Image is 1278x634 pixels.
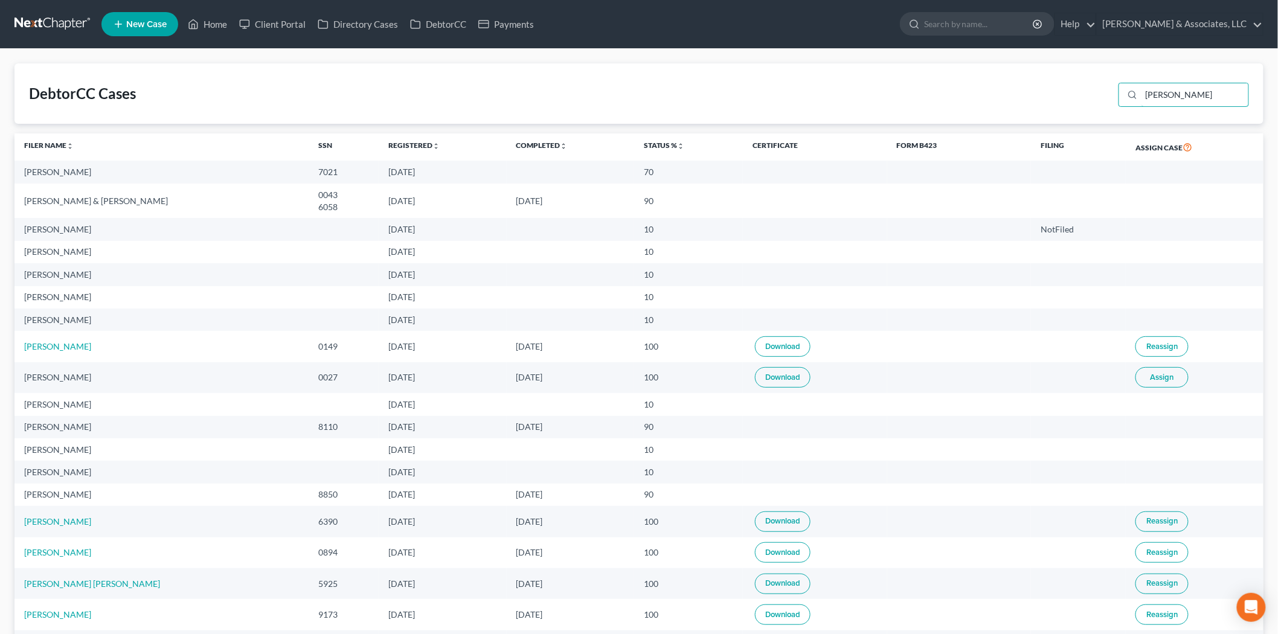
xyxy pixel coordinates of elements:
[507,331,634,362] td: [DATE]
[24,421,300,433] div: [PERSON_NAME]
[634,218,743,240] td: 10
[743,133,887,161] th: Certificate
[24,166,300,178] div: [PERSON_NAME]
[644,141,685,150] a: Status %unfold_more
[507,484,634,506] td: [DATE]
[379,599,506,630] td: [DATE]
[126,20,167,29] span: New Case
[24,399,300,411] div: [PERSON_NAME]
[319,341,370,353] div: 0149
[24,547,91,557] a: [PERSON_NAME]
[24,314,300,326] div: [PERSON_NAME]
[24,444,300,456] div: [PERSON_NAME]
[379,393,506,415] td: [DATE]
[1146,578,1178,588] span: Reassign
[1135,336,1189,357] button: Reassign
[379,218,506,240] td: [DATE]
[634,506,743,537] td: 100
[1146,548,1178,557] span: Reassign
[472,13,540,35] a: Payments
[24,371,300,383] div: [PERSON_NAME]
[1055,13,1096,35] a: Help
[1135,604,1189,625] button: Reassign
[634,568,743,599] td: 100
[1146,516,1178,526] span: Reassign
[1031,133,1126,161] th: Filing
[379,286,506,309] td: [DATE]
[24,141,74,150] a: Filer Nameunfold_more
[404,13,472,35] a: DebtorCC
[379,331,506,362] td: [DATE]
[755,604,811,625] a: Download
[634,537,743,568] td: 100
[379,568,506,599] td: [DATE]
[755,574,811,594] a: Download
[319,546,370,559] div: 0894
[634,184,743,218] td: 90
[233,13,312,35] a: Client Portal
[634,599,743,630] td: 100
[634,286,743,309] td: 10
[379,438,506,461] td: [DATE]
[887,133,1031,161] th: Form B423
[24,291,300,303] div: [PERSON_NAME]
[379,161,506,183] td: [DATE]
[634,331,743,362] td: 100
[379,506,506,537] td: [DATE]
[634,393,743,415] td: 10
[24,609,91,620] a: [PERSON_NAME]
[24,223,300,235] div: [PERSON_NAME]
[507,184,634,218] td: [DATE]
[755,542,811,563] a: Download
[379,184,506,218] td: [DATE]
[319,578,370,590] div: 5925
[319,421,370,433] div: 8110
[1151,373,1174,382] span: Assign
[379,362,506,393] td: [DATE]
[24,195,300,207] div: [PERSON_NAME] & [PERSON_NAME]
[1041,223,1116,235] div: NotFiled
[309,133,379,161] th: SSN
[1135,542,1189,563] button: Reassign
[634,263,743,286] td: 10
[516,141,568,150] a: Completedunfold_more
[24,246,300,258] div: [PERSON_NAME]
[24,341,91,351] a: [PERSON_NAME]
[319,371,370,383] div: 0027
[319,488,370,501] div: 8850
[319,189,370,201] div: 0043
[507,506,634,537] td: [DATE]
[319,166,370,178] div: 7021
[24,578,160,589] a: [PERSON_NAME] [PERSON_NAME]
[312,13,404,35] a: Directory Cases
[319,609,370,621] div: 9173
[1135,574,1189,594] button: Reassign
[24,516,91,527] a: [PERSON_NAME]
[319,201,370,213] div: 6058
[379,241,506,263] td: [DATE]
[182,13,233,35] a: Home
[1142,83,1248,106] input: Search...
[1097,13,1263,35] a: [PERSON_NAME] & Associates, LLC
[24,488,300,501] div: [PERSON_NAME]
[379,263,506,286] td: [DATE]
[388,141,440,150] a: Registeredunfold_more
[379,309,506,331] td: [DATE]
[678,142,685,150] i: unfold_more
[755,511,811,532] a: Download
[634,461,743,483] td: 10
[507,599,634,630] td: [DATE]
[634,241,743,263] td: 10
[379,416,506,438] td: [DATE]
[379,484,506,506] td: [DATE]
[634,309,743,331] td: 10
[507,416,634,438] td: [DATE]
[634,416,743,438] td: 90
[634,484,743,506] td: 90
[24,466,300,478] div: [PERSON_NAME]
[560,142,568,150] i: unfold_more
[507,537,634,568] td: [DATE]
[24,269,300,281] div: [PERSON_NAME]
[1135,511,1189,532] button: Reassign
[29,84,136,103] div: DebtorCC Cases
